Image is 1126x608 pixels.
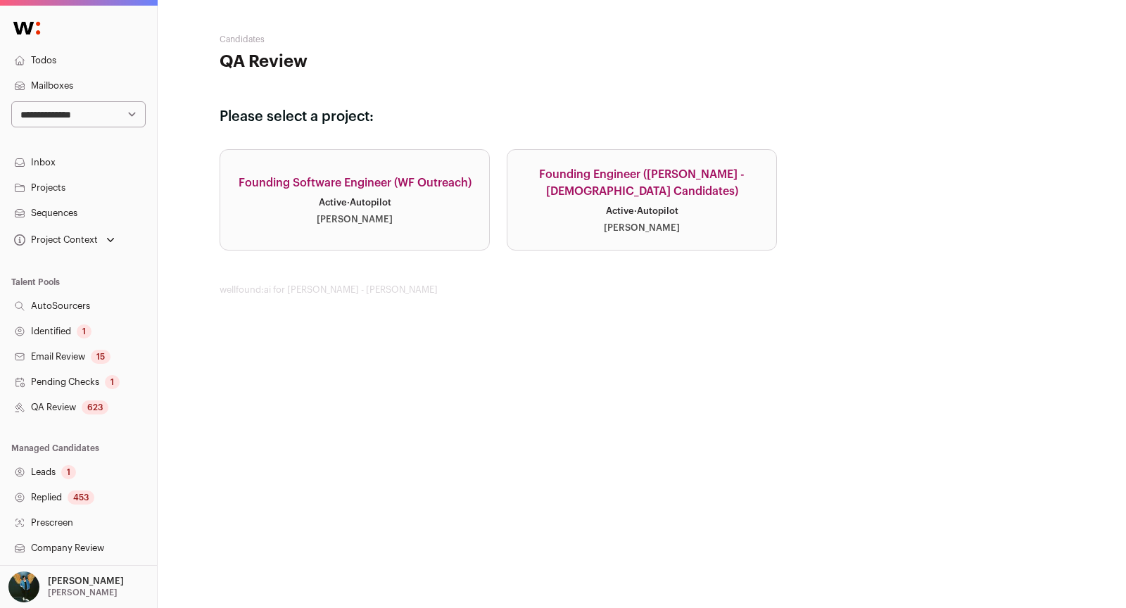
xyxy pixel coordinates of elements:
[634,206,637,215] span: ·
[524,166,759,200] div: Founding Engineer ([PERSON_NAME] - [DEMOGRAPHIC_DATA] Candidates)
[48,587,118,598] p: [PERSON_NAME]
[11,230,118,250] button: Open dropdown
[61,465,76,479] div: 1
[68,490,94,505] div: 453
[105,375,120,389] div: 1
[220,149,490,251] a: Founding Software Engineer (WF Outreach)
[220,107,1064,127] h3: Please select a project:
[604,222,680,234] div: [PERSON_NAME]
[77,324,91,338] div: 1
[220,284,1064,296] footer: wellfound:ai for [PERSON_NAME] - [PERSON_NAME]
[91,350,110,364] div: 15
[82,400,108,414] div: 623
[507,149,777,251] a: Founding Engineer (Elsa Outreach - Female Candidates)
[317,214,393,225] div: [PERSON_NAME]
[8,571,39,602] img: 12031951-medium_jpg
[347,198,350,207] span: ·
[606,205,678,217] div: Active Autopilot
[11,234,98,246] div: Project Context
[6,571,127,602] button: Open dropdown
[220,34,501,45] h2: Candidates
[239,175,472,191] div: Founding Software Engineer (WF Outreach)
[319,197,391,208] div: Active Autopilot
[220,51,501,73] h1: QA Review
[6,14,48,42] img: Wellfound
[48,576,124,587] p: [PERSON_NAME]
